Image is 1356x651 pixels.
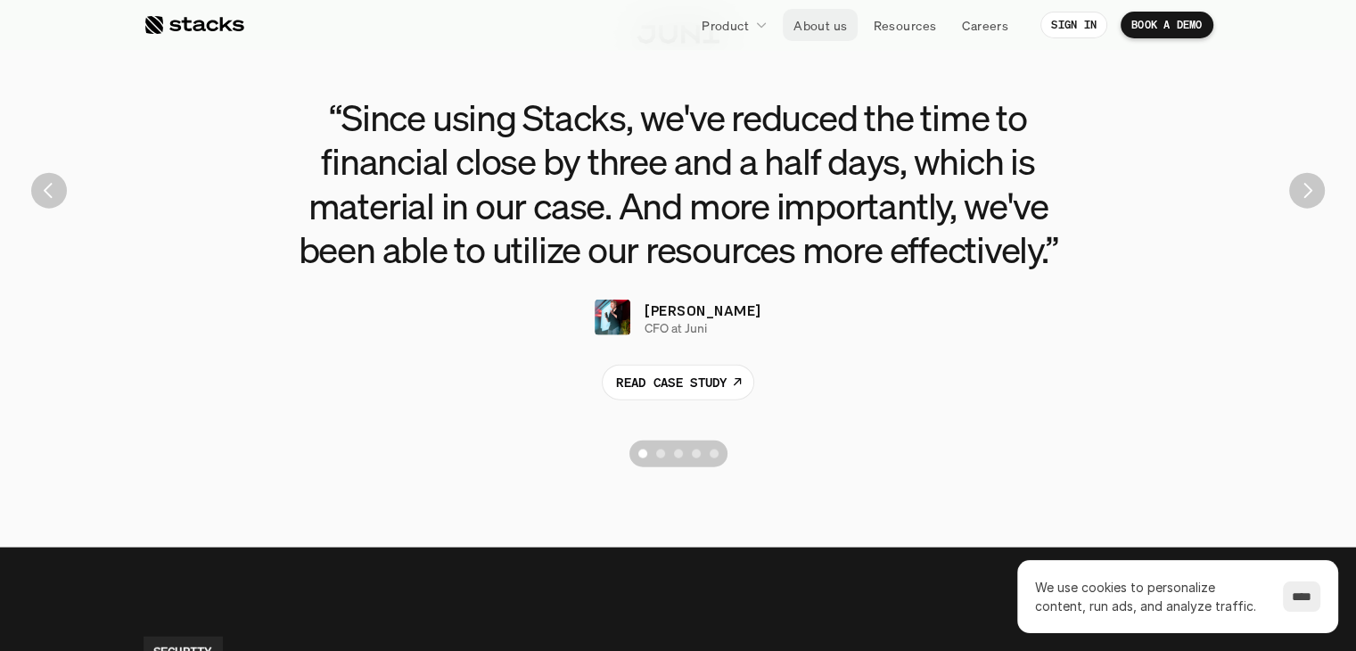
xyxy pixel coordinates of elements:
p: Product [702,16,749,35]
p: Careers [962,16,1008,35]
p: SIGN IN [1051,19,1097,31]
button: Scroll to page 5 [705,441,727,467]
a: Privacy Policy [210,413,289,425]
button: Next [1289,173,1325,209]
a: Careers [951,9,1019,41]
p: About us [793,16,847,35]
p: BOOK A DEMO [1131,19,1203,31]
img: Back Arrow [31,173,67,209]
button: Scroll to page 4 [687,441,705,467]
a: About us [783,9,858,41]
p: We use cookies to personalize content, run ads, and analyze traffic. [1035,578,1265,615]
a: BOOK A DEMO [1121,12,1213,38]
p: CFO at Juni [645,321,707,336]
h3: “Since using Stacks, we've reduced the time to financial close by three and a half days, which is... [277,95,1080,271]
button: Scroll to page 2 [652,441,670,467]
button: Scroll to page 3 [670,441,687,467]
a: SIGN IN [1040,12,1107,38]
p: [PERSON_NAME] [645,300,760,321]
button: Previous [31,173,67,209]
p: Resources [873,16,936,35]
p: READ CASE STUDY [616,373,727,391]
img: Next Arrow [1289,173,1325,209]
button: Scroll to page 1 [629,441,652,467]
a: Resources [862,9,947,41]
